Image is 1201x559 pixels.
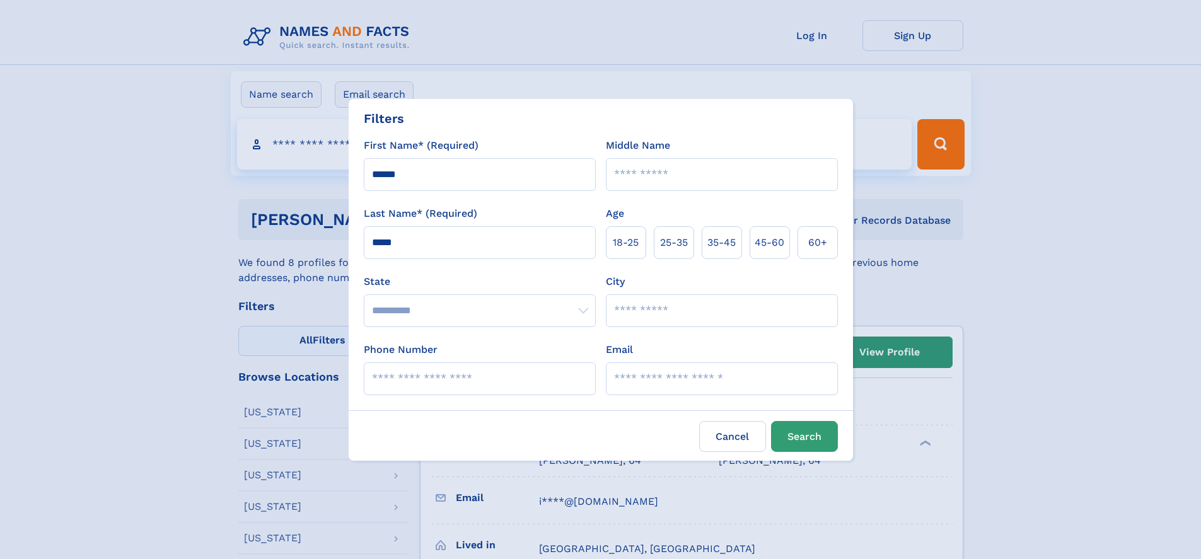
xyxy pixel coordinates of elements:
[606,138,670,153] label: Middle Name
[364,109,404,128] div: Filters
[606,206,624,221] label: Age
[699,421,766,452] label: Cancel
[613,235,639,250] span: 18‑25
[364,138,479,153] label: First Name* (Required)
[364,206,477,221] label: Last Name* (Required)
[755,235,784,250] span: 45‑60
[707,235,736,250] span: 35‑45
[771,421,838,452] button: Search
[364,274,596,289] label: State
[364,342,438,357] label: Phone Number
[606,274,625,289] label: City
[660,235,688,250] span: 25‑35
[606,342,633,357] label: Email
[808,235,827,250] span: 60+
